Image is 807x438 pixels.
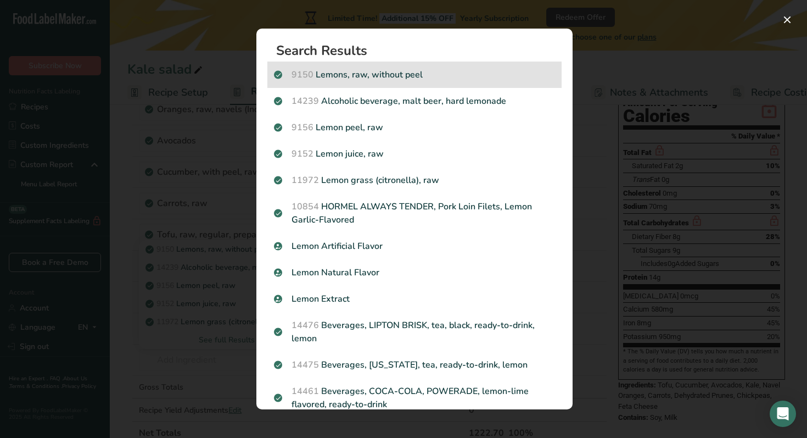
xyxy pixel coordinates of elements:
[292,319,319,331] span: 14476
[274,240,555,253] p: Lemon Artificial Flavor
[274,147,555,160] p: Lemon juice, raw
[274,266,555,279] p: Lemon Natural Flavor
[274,385,555,411] p: Beverages, COCA-COLA, POWERADE, lemon-lime flavored, ready-to-drink
[292,385,319,397] span: 14461
[292,69,313,81] span: 9150
[274,174,555,187] p: Lemon grass (citronella), raw
[292,148,313,160] span: 9152
[292,121,313,134] span: 9156
[770,401,796,427] div: Open Intercom Messenger
[274,121,555,134] p: Lemon peel, raw
[292,359,319,371] span: 14475
[274,358,555,372] p: Beverages, [US_STATE], tea, ready-to-drink, lemon
[292,95,319,107] span: 14239
[274,68,555,81] p: Lemons, raw, without peel
[274,319,555,345] p: Beverages, LIPTON BRISK, tea, black, ready-to-drink, lemon
[292,174,319,186] span: 11972
[276,44,562,57] h1: Search Results
[274,95,555,108] p: Alcoholic beverage, malt beer, hard lemonade
[274,200,555,226] p: HORMEL ALWAYS TENDER, Pork Loin Filets, Lemon Garlic-Flavored
[274,292,555,306] p: Lemon Extract
[292,201,319,213] span: 10854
